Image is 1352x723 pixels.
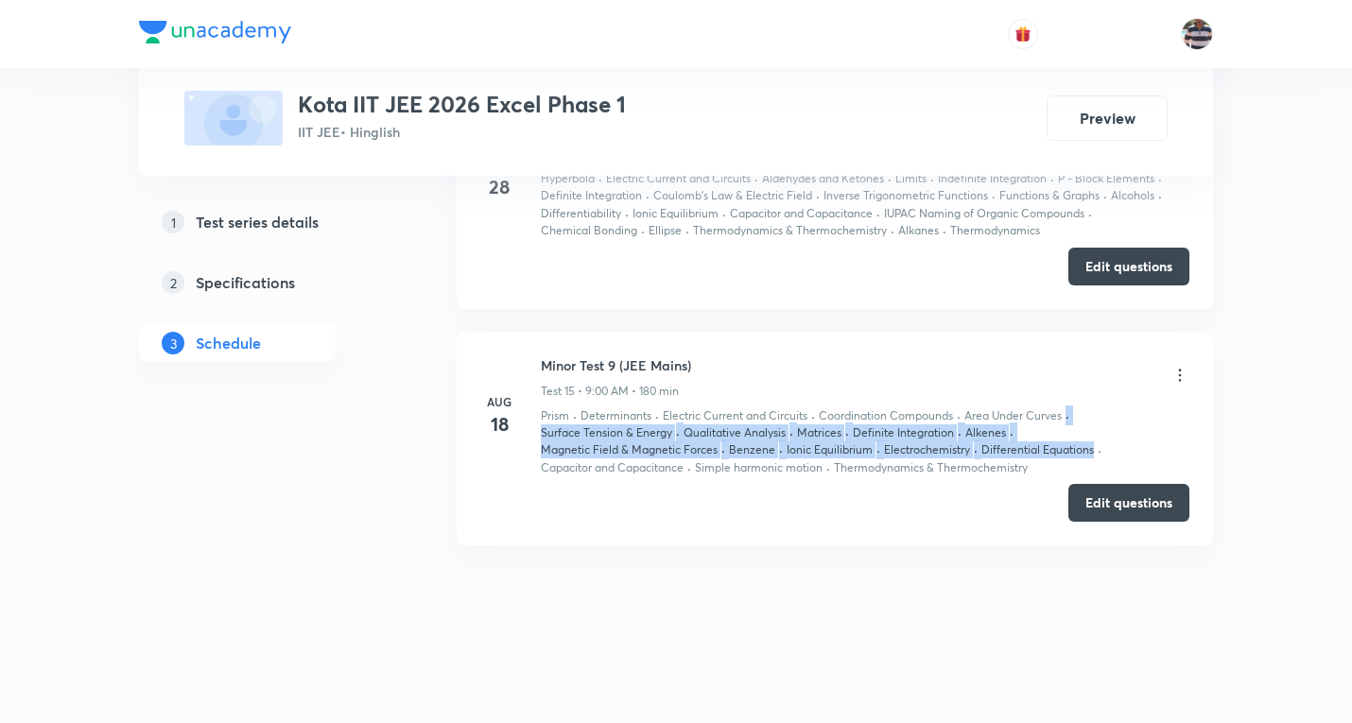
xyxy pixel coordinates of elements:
p: Magnetic Field & Magnetic Forces [541,441,718,458]
p: Inverse Trigonometric Functions [823,187,988,204]
p: IUPAC Naming of Organic Compounds [884,205,1084,222]
p: IIT JEE • Hinglish [298,122,626,142]
div: · [655,407,659,424]
p: Hyperbola [541,170,595,187]
p: Determinants [581,407,651,424]
p: Differentiability [541,205,621,222]
div: · [1158,170,1162,187]
p: Qualitative Analysis [684,424,786,441]
p: Electric Current and Circuits [663,407,807,424]
div: · [930,170,934,187]
p: Differential Equations [981,441,1094,458]
p: Prism [541,407,569,424]
div: · [685,222,689,239]
div: · [1050,170,1054,187]
p: Definite Integration [853,424,954,441]
button: Edit questions [1068,248,1189,285]
p: Electrochemistry [884,441,970,458]
p: Test 15 • 9:00 AM • 180 min [541,383,679,400]
div: · [845,424,849,441]
p: Alkanes [898,222,939,239]
p: Simple harmonic motion [695,459,823,476]
h5: Specifications [196,271,295,294]
p: 1 [162,211,184,233]
p: Capacitor and Capacitance [541,459,684,476]
a: 2Specifications [139,264,396,301]
div: · [646,187,650,204]
p: Matrices [797,424,841,441]
p: Area Under Curves [964,407,1062,424]
div: · [754,170,758,187]
h4: 28 [480,173,518,201]
h6: Aug [480,393,518,410]
div: · [625,205,629,222]
p: Indefinite Integration [938,170,1047,187]
div: · [943,222,946,239]
div: · [1088,205,1092,222]
div: · [1010,424,1014,441]
h5: Test series details [196,211,319,233]
p: Functions & Graphs [999,187,1100,204]
div: · [789,424,793,441]
a: Company Logo [139,21,291,48]
p: Alkenes [965,424,1006,441]
div: · [876,441,880,458]
p: Definite Integration [541,187,642,204]
div: · [722,205,726,222]
img: fallback-thumbnail.png [184,91,283,146]
button: Preview [1047,95,1168,141]
p: Benzene [729,441,775,458]
p: Ionic Equilibrium [787,441,873,458]
div: · [974,441,978,458]
div: · [1066,407,1069,424]
div: · [826,459,830,476]
div: · [676,424,680,441]
div: · [721,441,725,458]
p: Surface Tension & Energy [541,424,672,441]
p: Capacitor and Capacitance [730,205,873,222]
p: Aldehydes and Ketones [762,170,884,187]
div: · [811,407,815,424]
p: Thermodynamics & Thermochemistry [834,459,1028,476]
h5: Schedule [196,332,261,354]
div: · [876,205,880,222]
h4: 18 [480,410,518,439]
div: · [891,222,894,239]
div: · [598,170,602,187]
button: Edit questions [1068,484,1189,522]
p: Ellipse [649,222,682,239]
h3: Kota IIT JEE 2026 Excel Phase 1 [298,91,626,118]
h6: Minor Test 9 (JEE Mains) [541,355,691,375]
p: Chemical Bonding [541,222,637,239]
p: Thermodynamics [950,222,1040,239]
div: · [641,222,645,239]
p: P - Block Elements [1058,170,1154,187]
div: · [1103,187,1107,204]
p: Thermodynamics & Thermochemistry [693,222,887,239]
div: · [957,407,961,424]
button: avatar [1008,19,1038,49]
div: · [1098,441,1101,458]
p: Coulomb's Law & Electric Field [653,187,812,204]
p: Electric Current and Circuits [606,170,751,187]
div: · [958,424,962,441]
img: jugraj singh [1181,18,1213,50]
a: 1Test series details [139,203,396,241]
p: 2 [162,271,184,294]
p: 3 [162,332,184,354]
div: · [779,441,783,458]
div: · [992,187,996,204]
div: · [1158,187,1162,204]
div: · [573,407,577,424]
img: Company Logo [139,21,291,43]
p: Ionic Equilibrium [633,205,719,222]
div: · [816,187,820,204]
div: · [888,170,892,187]
p: Alcohols [1111,187,1154,204]
img: avatar [1014,26,1031,43]
div: · [687,459,691,476]
p: Coordination Compounds [819,407,953,424]
p: Limits [895,170,927,187]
